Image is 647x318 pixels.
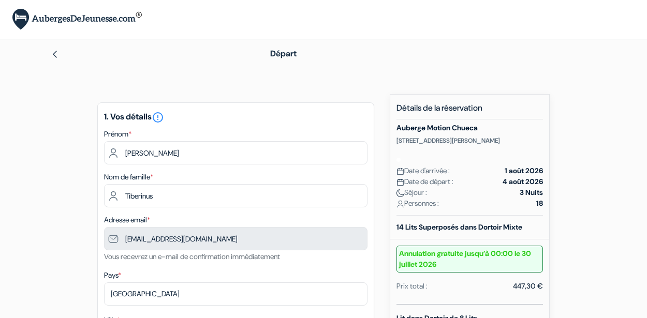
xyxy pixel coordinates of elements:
a: error_outline [152,111,164,122]
small: Vous recevrez un e-mail de confirmation immédiatement [104,252,280,261]
label: Adresse email [104,215,150,225]
input: Entrer le nom de famille [104,184,367,207]
span: Personnes : [396,198,439,209]
span: Séjour : [396,187,427,198]
img: user_icon.svg [396,200,404,208]
span: Départ [270,48,297,59]
input: Entrer adresse e-mail [104,227,367,250]
div: 447,30 € [513,281,543,292]
img: calendar.svg [396,168,404,175]
span: Date d'arrivée : [396,165,450,176]
strong: 3 Nuits [520,187,543,198]
div: Prix total : [396,281,428,292]
strong: 18 [536,198,543,209]
p: [STREET_ADDRESS][PERSON_NAME] [396,137,543,145]
label: Pays [104,270,121,281]
small: Annulation gratuite jusqu’à 00:00 le 30 juillet 2026 [396,246,543,272]
img: calendar.svg [396,178,404,186]
input: Entrez votre prénom [104,141,367,164]
h5: Auberge Motion Chueca [396,124,543,132]
b: 14 Lits Superposés dans Dortoir Mixte [396,222,522,232]
label: Nom de famille [104,172,153,183]
span: Date de départ : [396,176,453,187]
strong: 1 août 2026 [505,165,543,176]
label: Prénom [104,129,131,140]
h5: Détails de la réservation [396,103,543,119]
img: moon.svg [396,189,404,197]
h5: 1. Vos détails [104,111,367,124]
img: left_arrow.svg [51,50,59,58]
i: error_outline [152,111,164,124]
strong: 4 août 2026 [503,176,543,187]
img: AubergesDeJeunesse.com [12,9,142,30]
